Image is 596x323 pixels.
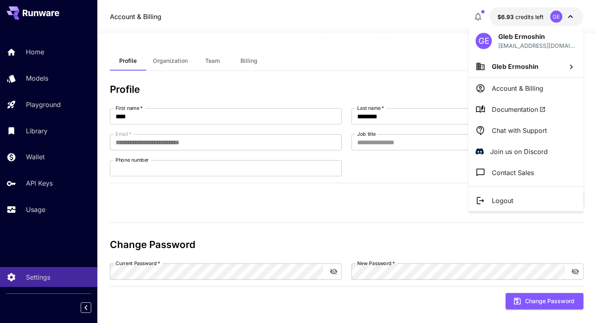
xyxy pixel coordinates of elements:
[498,41,576,50] div: iermoshin.artiom@gmail.com
[492,105,546,114] span: Documentation
[492,168,534,178] p: Contact Sales
[492,62,538,71] span: Gleb Ermoshin
[468,56,583,77] button: Gleb Ermoshin
[476,33,492,49] div: GE
[498,32,576,41] p: Gleb Ermoshin
[490,147,548,156] p: Join us on Discord
[492,83,543,93] p: Account & Billing
[492,126,547,135] p: Chat with Support
[492,196,513,205] p: Logout
[498,41,576,50] p: [EMAIL_ADDRESS][DOMAIN_NAME]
